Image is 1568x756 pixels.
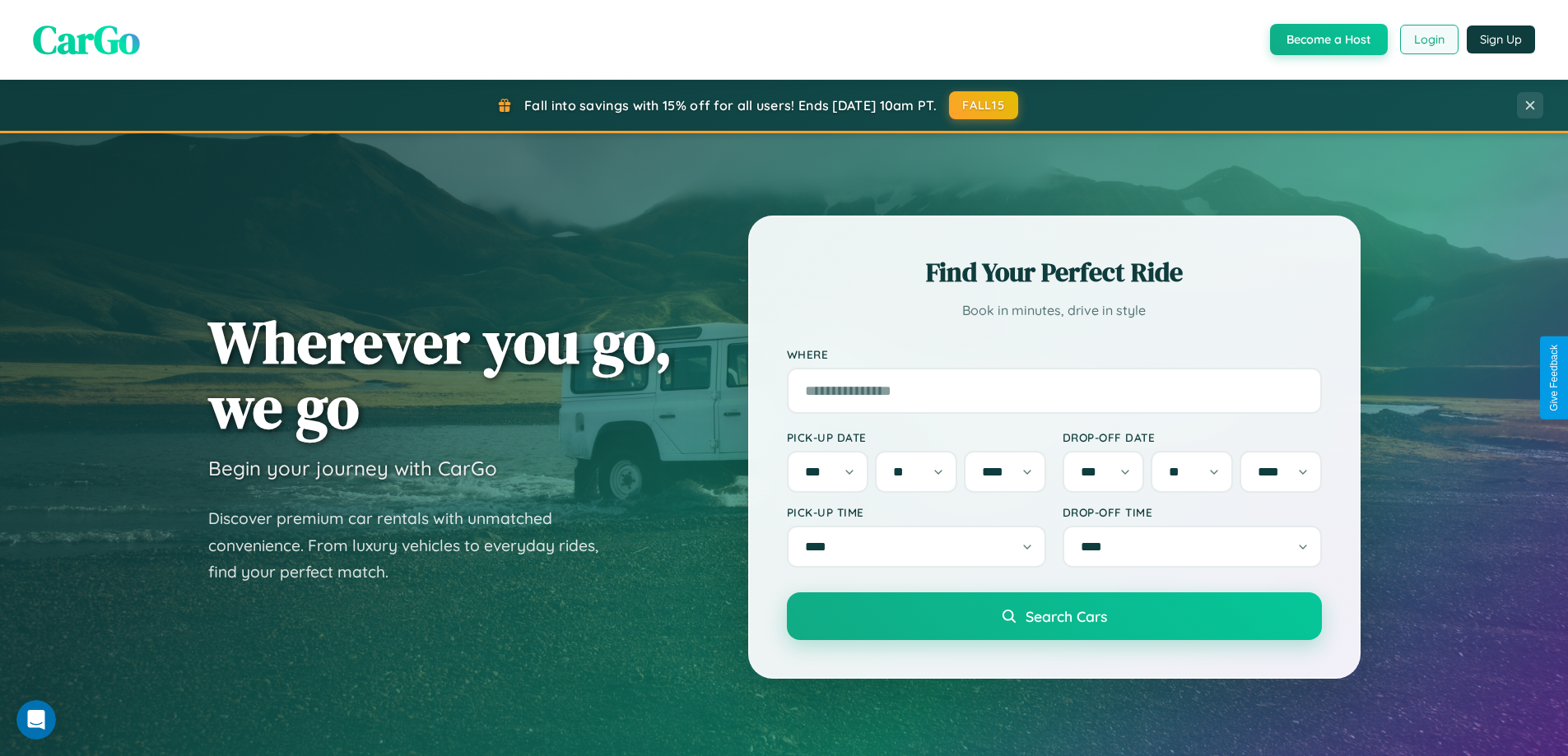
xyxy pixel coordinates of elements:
span: CarGo [33,12,140,67]
label: Where [787,347,1322,361]
label: Pick-up Date [787,430,1046,444]
iframe: Intercom live chat [16,700,56,740]
h3: Begin your journey with CarGo [208,456,497,480]
span: Fall into savings with 15% off for all users! Ends [DATE] 10am PT. [524,97,937,114]
button: Become a Host [1270,24,1388,55]
label: Pick-up Time [787,505,1046,519]
button: Search Cars [787,592,1322,640]
p: Book in minutes, drive in style [787,299,1322,322]
label: Drop-off Time [1063,505,1322,519]
h2: Find Your Perfect Ride [787,254,1322,290]
label: Drop-off Date [1063,430,1322,444]
h1: Wherever you go, we go [208,309,672,439]
div: Give Feedback [1548,345,1560,411]
p: Discover premium car rentals with unmatched convenience. From luxury vehicles to everyday rides, ... [208,505,620,586]
span: Search Cars [1026,607,1107,625]
button: Login [1400,25,1459,54]
button: Sign Up [1467,26,1535,53]
button: FALL15 [949,91,1018,119]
